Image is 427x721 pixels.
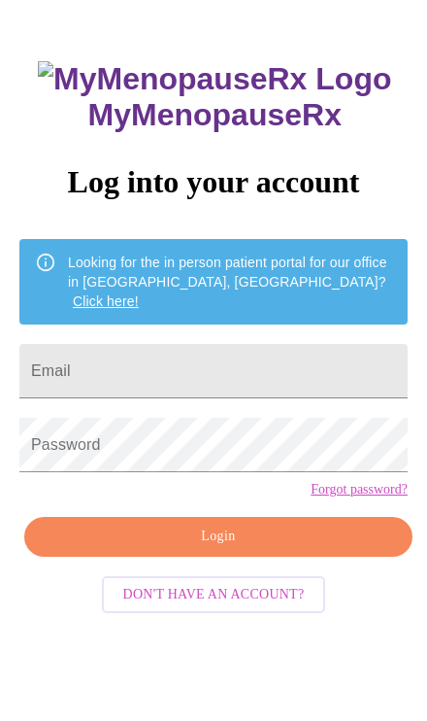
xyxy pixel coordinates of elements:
[19,164,408,200] h3: Log into your account
[73,293,139,309] a: Click here!
[102,576,326,614] button: Don't have an account?
[47,525,390,549] span: Login
[22,61,409,133] h3: MyMenopauseRx
[38,61,391,97] img: MyMenopauseRx Logo
[123,583,305,607] span: Don't have an account?
[68,245,392,319] div: Looking for the in person patient portal for our office in [GEOGRAPHIC_DATA], [GEOGRAPHIC_DATA]?
[97,585,331,601] a: Don't have an account?
[24,517,412,557] button: Login
[311,482,408,498] a: Forgot password?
